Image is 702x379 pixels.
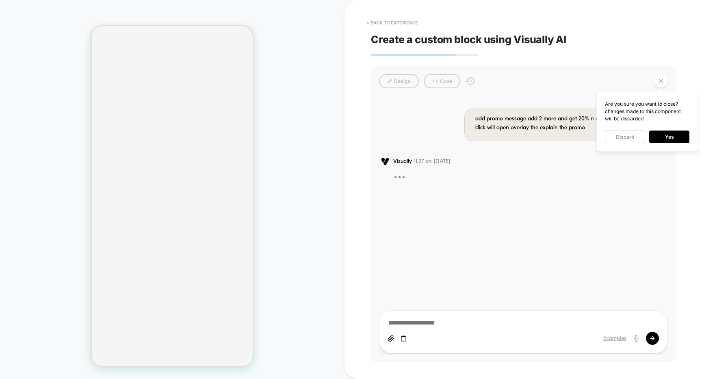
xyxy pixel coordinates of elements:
span: 11:27 on [DATE] [414,158,451,165]
span: Visually [393,158,412,165]
span: Create a custom block using Visually AI [371,33,676,46]
button: < Back to experience [363,16,422,29]
div: Examples [603,335,626,342]
div: add promo message add 2 more and get 20% n all make it stylish and click will open overlay the ex... [475,115,659,133]
button: Yes [649,131,689,143]
button: Discard [605,131,645,143]
img: Visually logo [379,157,391,166]
iframe: To enrich screen reader interactions, please activate Accessibility in Grammarly extension settings [92,26,253,366]
div: Are you sure you want to close? changes made to this component will be discarded [605,100,689,122]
